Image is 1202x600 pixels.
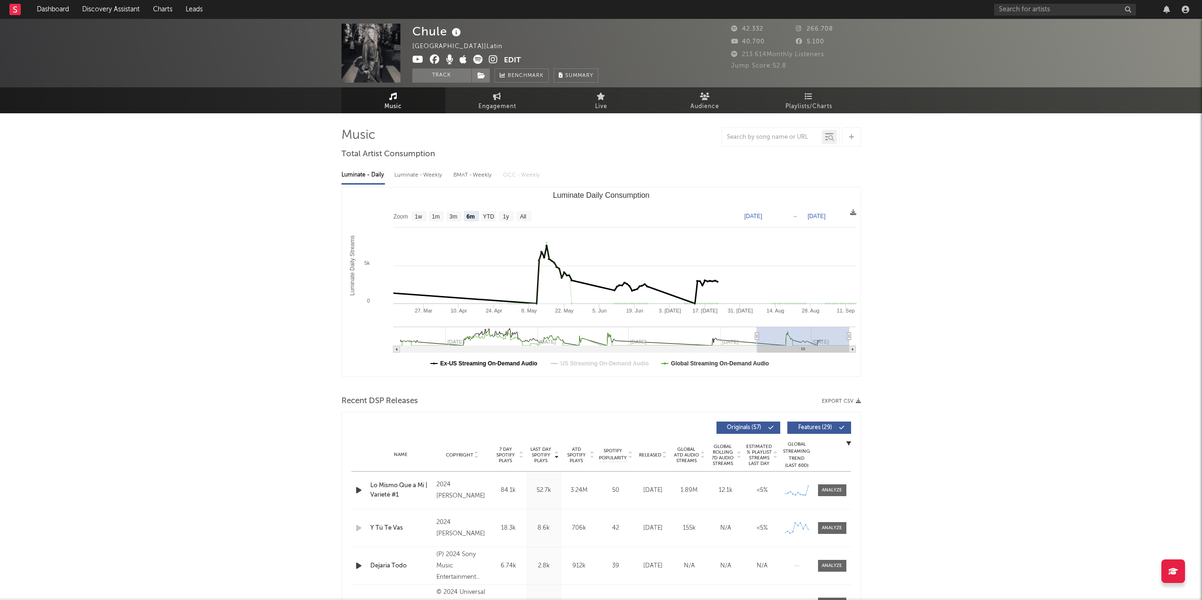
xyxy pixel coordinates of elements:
[478,101,516,112] span: Engagement
[449,213,457,220] text: 3m
[796,39,824,45] span: 5.100
[432,213,440,220] text: 1m
[727,308,752,313] text: 31. [DATE]
[450,308,467,313] text: 10. Apr
[520,213,526,220] text: All
[412,24,463,39] div: Chule
[504,55,521,67] button: Edit
[637,524,669,533] div: [DATE]
[746,561,778,571] div: N/A
[529,486,559,495] div: 52.7k
[370,524,432,533] a: Y Tú Te Vas
[994,4,1136,16] input: Search for artists
[673,486,705,495] div: 1.89M
[436,549,488,583] div: (P) 2024 Sony Music Entertainment Argentina S.A.
[757,87,861,113] a: Playlists/Charts
[370,451,432,458] div: Name
[565,73,593,78] span: Summary
[384,101,402,112] span: Music
[493,486,524,495] div: 84.1k
[466,213,474,220] text: 6m
[722,134,822,141] input: Search by song name or URL
[822,398,861,404] button: Export CSV
[341,149,435,160] span: Total Artist Consumption
[767,308,784,313] text: 14. Aug
[731,51,824,58] span: 213.614 Monthly Listeners
[503,213,509,220] text: 1y
[787,422,851,434] button: Features(29)
[394,167,444,183] div: Luminate - Weekly
[710,524,742,533] div: N/A
[731,63,786,69] span: Jump Score: 52.8
[412,68,471,83] button: Track
[349,236,356,296] text: Luminate Daily Streams
[415,308,433,313] text: 27. Mar
[342,187,861,376] svg: Luminate Daily Consumption
[486,308,502,313] text: 24. Apr
[529,561,559,571] div: 2.8k
[446,452,473,458] span: Copyright
[393,213,408,220] text: Zoom
[521,308,537,313] text: 8. May
[595,101,607,112] span: Live
[785,101,832,112] span: Playlists/Charts
[710,444,736,466] span: Global Rolling 7D Audio Streams
[801,308,819,313] text: 28. Aug
[746,524,778,533] div: <5%
[793,425,837,431] span: Features ( 29 )
[792,213,798,220] text: →
[796,26,833,32] span: 266.708
[658,308,681,313] text: 3. [DATE]
[370,481,432,499] a: Lo Mismo Que a Mí | Varieté #1
[673,524,705,533] div: 155k
[412,41,513,52] div: [GEOGRAPHIC_DATA] | Latin
[599,561,632,571] div: 39
[549,87,653,113] a: Live
[731,39,765,45] span: 40.700
[483,213,494,220] text: YTD
[639,452,661,458] span: Released
[692,308,717,313] text: 17. [DATE]
[673,447,699,464] span: Global ATD Audio Streams
[783,441,811,469] div: Global Streaming Trend (Last 60D)
[653,87,757,113] a: Audience
[808,213,826,220] text: [DATE]
[599,524,632,533] div: 42
[710,561,742,571] div: N/A
[626,308,643,313] text: 19. Jun
[723,425,766,431] span: Originals ( 57 )
[553,191,649,199] text: Luminate Daily Consumption
[716,422,780,434] button: Originals(57)
[493,524,524,533] div: 18.3k
[746,486,778,495] div: <5%
[341,396,418,407] span: Recent DSP Releases
[599,486,632,495] div: 50
[564,561,595,571] div: 912k
[445,87,549,113] a: Engagement
[731,26,763,32] span: 42.332
[436,479,488,502] div: 2024 [PERSON_NAME]
[555,308,574,313] text: 22. May
[529,524,559,533] div: 8.6k
[370,561,432,571] a: Dejaría Todo
[364,260,370,266] text: 5k
[436,517,488,540] div: 2024 [PERSON_NAME]
[440,360,537,367] text: Ex-US Streaming On-Demand Audio
[415,213,422,220] text: 1w
[592,308,606,313] text: 5. Jun
[341,87,445,113] a: Music
[836,308,854,313] text: 11. Sep
[453,167,494,183] div: BMAT - Weekly
[744,213,762,220] text: [DATE]
[564,447,589,464] span: ATD Spotify Plays
[691,101,719,112] span: Audience
[493,447,518,464] span: 7 Day Spotify Plays
[341,167,385,183] div: Luminate - Daily
[554,68,598,83] button: Summary
[564,524,595,533] div: 706k
[599,448,627,462] span: Spotify Popularity
[560,360,648,367] text: US Streaming On-Demand Audio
